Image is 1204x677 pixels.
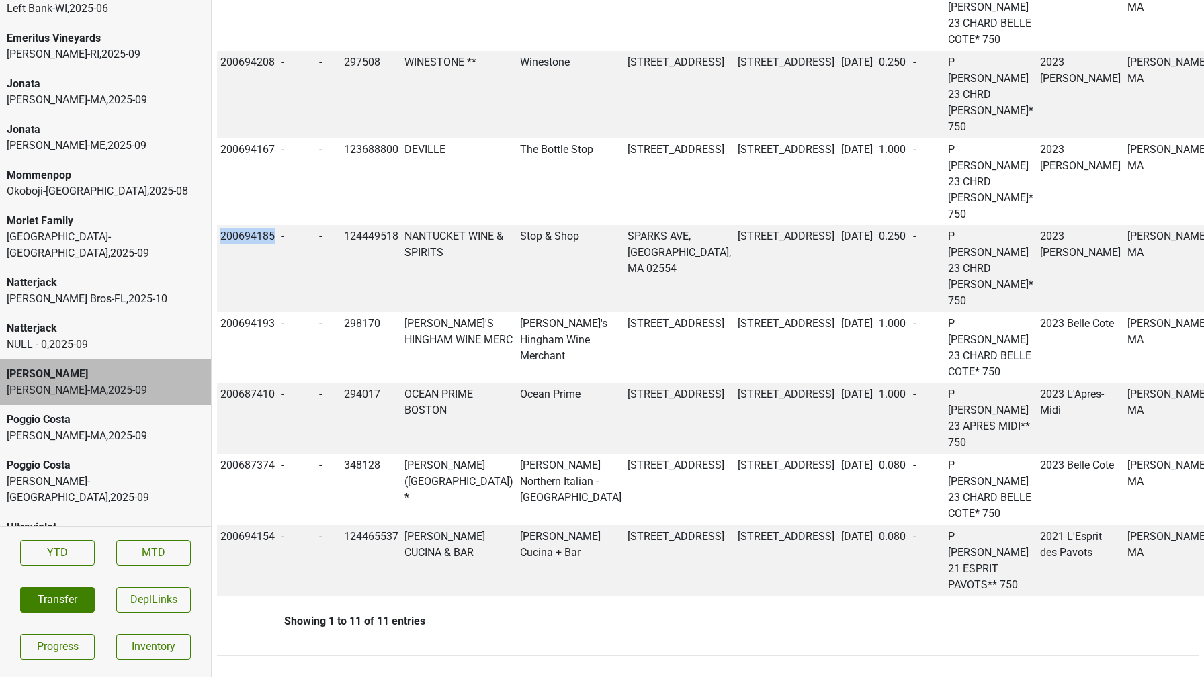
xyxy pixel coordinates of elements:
td: - [316,51,341,138]
td: - [316,525,341,596]
td: 1.000 [875,138,910,226]
div: Ultraviolet [7,519,204,535]
a: Inventory [116,634,191,660]
div: [PERSON_NAME] [7,366,204,382]
td: [STREET_ADDRESS] [734,138,838,226]
div: Natterjack [7,275,204,291]
a: Progress [20,634,95,660]
div: [PERSON_NAME]-MA , 2025 - 09 [7,92,204,108]
div: [PERSON_NAME]-[GEOGRAPHIC_DATA] , 2025 - 09 [7,473,204,506]
td: 200694167 [217,138,278,226]
td: - [910,312,945,383]
td: [STREET_ADDRESS] [625,51,735,138]
td: [STREET_ADDRESS] [734,312,838,383]
td: [STREET_ADDRESS] [734,454,838,525]
div: Emeritus Vineyards [7,30,204,46]
div: Jonata [7,76,204,92]
td: SPARKS AVE, [GEOGRAPHIC_DATA], MA 02554 [625,225,735,312]
td: [STREET_ADDRESS] [625,525,735,596]
td: [STREET_ADDRESS] [734,225,838,312]
td: 0.080 [875,525,910,596]
td: [PERSON_NAME] Cucina + Bar [517,525,625,596]
div: [PERSON_NAME] Bros-FL , 2025 - 10 [7,291,204,307]
td: - [278,454,316,525]
td: P [PERSON_NAME] 23 CHRD [PERSON_NAME]* 750 [945,138,1037,226]
td: [DATE] [838,383,876,455]
td: [PERSON_NAME] ([GEOGRAPHIC_DATA]) * [401,454,517,525]
td: [DATE] [838,525,876,596]
td: 1.000 [875,312,910,383]
td: 200694208 [217,51,278,138]
td: - [278,312,316,383]
td: 1.000 [875,383,910,455]
td: [DATE] [838,51,876,138]
td: [STREET_ADDRESS] [734,383,838,455]
td: - [316,454,341,525]
td: - [278,51,316,138]
div: Poggio Costa [7,457,204,473]
td: [DATE] [838,312,876,383]
td: The Bottle Stop [517,138,625,226]
td: - [910,51,945,138]
button: DeplLinks [116,587,191,613]
div: Jonata [7,122,204,138]
td: 297508 [341,51,402,138]
td: 0.080 [875,454,910,525]
td: - [316,138,341,226]
div: Poggio Costa [7,412,204,428]
td: P [PERSON_NAME] 23 APRES MIDI** 750 [945,383,1037,455]
td: 0.250 [875,51,910,138]
td: [PERSON_NAME]'s Hingham Wine Merchant [517,312,625,383]
div: NULL - 0 , 2025 - 09 [7,336,204,353]
div: Showing 1 to 11 of 11 entries [217,615,425,627]
div: [PERSON_NAME]-MA , 2025 - 09 [7,382,204,398]
td: [PERSON_NAME]'S HINGHAM WINE MERC [401,312,517,383]
button: Transfer [20,587,95,613]
td: P [PERSON_NAME] 23 CHRD [PERSON_NAME]* 750 [945,225,1037,312]
div: [PERSON_NAME]-RI , 2025 - 09 [7,46,204,62]
div: Okoboji-[GEOGRAPHIC_DATA] , 2025 - 08 [7,183,204,199]
td: 2023 [PERSON_NAME] [1037,138,1124,226]
td: - [910,138,945,226]
div: Natterjack [7,320,204,336]
div: [PERSON_NAME]-ME , 2025 - 09 [7,138,204,154]
td: [PERSON_NAME] CUCINA & BAR [401,525,517,596]
td: [STREET_ADDRESS] [625,138,735,226]
td: WINESTONE ** [401,51,517,138]
td: 2021 L'Esprit des Pavots [1037,525,1124,596]
td: 2023 Belle Cote [1037,454,1124,525]
td: - [910,225,945,312]
td: 294017 [341,383,402,455]
td: [DATE] [838,454,876,525]
td: 123688800 [341,138,402,226]
td: Ocean Prime [517,383,625,455]
td: [DATE] [838,138,876,226]
div: [PERSON_NAME]-MA , 2025 - 09 [7,428,204,444]
td: 2023 [PERSON_NAME] [1037,51,1124,138]
td: [PERSON_NAME] Northern Italian - [GEOGRAPHIC_DATA] [517,454,625,525]
div: [GEOGRAPHIC_DATA]-[GEOGRAPHIC_DATA] , 2025 - 09 [7,229,204,261]
td: 298170 [341,312,402,383]
td: P [PERSON_NAME] 23 CHRD [PERSON_NAME]* 750 [945,51,1037,138]
td: 124449518 [341,225,402,312]
td: 200687410 [217,383,278,455]
td: 0.250 [875,225,910,312]
td: P [PERSON_NAME] 23 CHARD BELLE COTE* 750 [945,454,1037,525]
div: Mommenpop [7,167,204,183]
td: - [278,383,316,455]
td: - [278,138,316,226]
td: Stop & Shop [517,225,625,312]
td: 2023 L'Apres-Midi [1037,383,1124,455]
td: - [278,225,316,312]
td: DEVILLE [401,138,517,226]
td: 2023 [PERSON_NAME] [1037,225,1124,312]
td: [STREET_ADDRESS] [625,312,735,383]
a: YTD [20,540,95,566]
td: 200687374 [217,454,278,525]
td: - [910,454,945,525]
td: 200694185 [217,225,278,312]
td: 200694193 [217,312,278,383]
td: - [278,525,316,596]
td: OCEAN PRIME BOSTON [401,383,517,455]
td: - [910,525,945,596]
